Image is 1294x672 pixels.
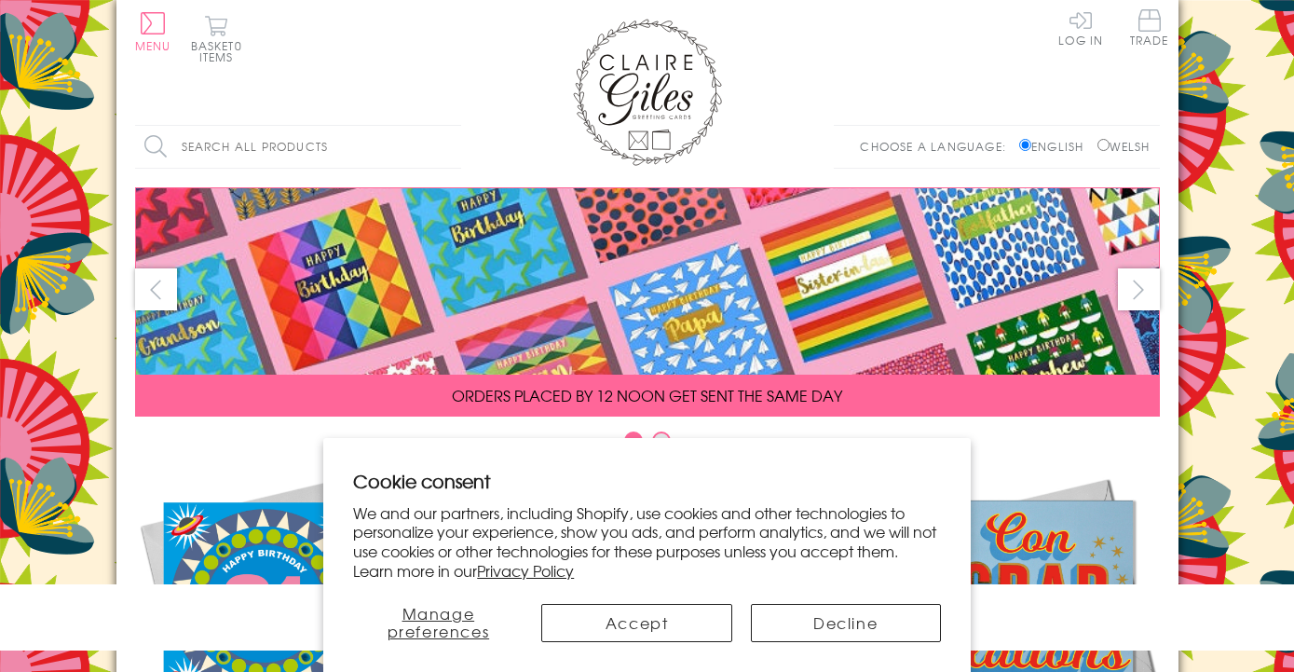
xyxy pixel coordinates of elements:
span: 0 items [199,37,242,65]
input: Welsh [1097,139,1110,151]
button: Accept [541,604,731,642]
a: Trade [1130,9,1169,49]
button: Basket0 items [191,15,242,62]
button: Carousel Page 1 (Current Slide) [624,432,643,450]
button: Manage preferences [353,604,523,642]
p: Choose a language: [860,138,1015,155]
span: Manage preferences [388,602,490,642]
input: Search [443,126,461,168]
input: Search all products [135,126,461,168]
img: Claire Giles Greetings Cards [573,19,722,166]
span: ORDERS PLACED BY 12 NOON GET SENT THE SAME DAY [452,384,842,406]
span: Menu [135,37,171,54]
a: Log In [1058,9,1103,46]
label: Welsh [1097,138,1151,155]
h2: Cookie consent [353,468,941,494]
button: Carousel Page 2 [652,432,671,450]
button: Menu [135,12,171,51]
span: Trade [1130,9,1169,46]
label: English [1019,138,1093,155]
input: English [1019,139,1031,151]
div: Carousel Pagination [135,431,1160,459]
a: Privacy Policy [477,559,574,582]
p: We and our partners, including Shopify, use cookies and other technologies to personalize your ex... [353,503,941,581]
button: Decline [751,604,941,642]
button: next [1118,268,1160,310]
button: prev [135,268,177,310]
